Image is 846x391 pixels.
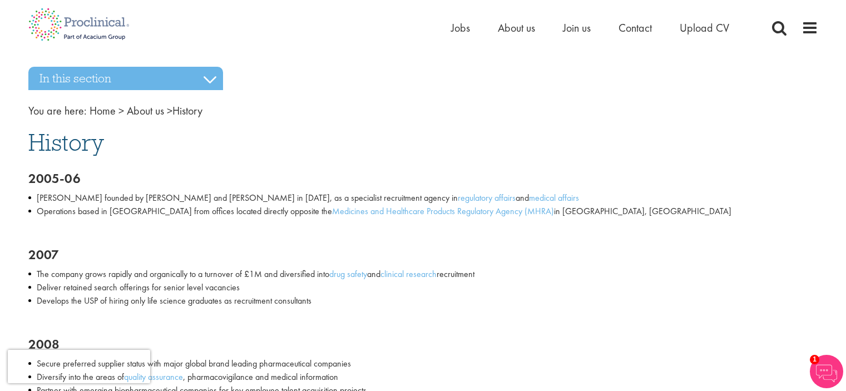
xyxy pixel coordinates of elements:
[810,355,843,388] img: Chatbot
[90,103,202,118] span: History
[28,103,87,118] span: You are here:
[118,103,124,118] span: >
[458,192,516,204] a: regulatory affairs
[28,357,818,370] li: Secure preferred supplier status with major global brand leading pharmaceutical companies
[28,294,818,308] li: Develops the USP of hiring only life science graduates as recruitment consultants
[127,103,164,118] a: breadcrumb link to About us
[90,103,116,118] a: breadcrumb link to Home
[8,350,150,383] iframe: reCAPTCHA
[28,171,818,186] h2: 2005-06
[680,21,729,35] a: Upload CV
[332,205,554,217] a: Medicines and Healthcare Products Regulatory Agency (MHRA)
[563,21,591,35] a: Join us
[810,355,819,364] span: 1
[167,103,172,118] span: >
[28,281,818,294] li: Deliver retained search offerings for senior level vacancies
[28,191,818,205] li: [PERSON_NAME] founded by [PERSON_NAME] and [PERSON_NAME] in [DATE], as a specialist recruitment a...
[124,371,183,383] a: quality assurance
[28,337,818,352] h2: 2008
[28,127,104,157] span: History
[28,67,223,90] h3: In this section
[619,21,652,35] a: Contact
[498,21,535,35] a: About us
[529,192,579,204] a: medical affairs
[28,268,818,281] li: The company grows rapidly and organically to a turnover of £1M and diversified into and recruitment
[451,21,470,35] a: Jobs
[329,268,367,280] a: drug safety
[380,268,437,280] a: clinical research
[28,205,818,218] li: Operations based in [GEOGRAPHIC_DATA] from offices located directly opposite the in [GEOGRAPHIC_D...
[28,248,818,262] h2: 2007
[28,370,818,384] li: Diversify into the areas of , pharmacovigilance and medical information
